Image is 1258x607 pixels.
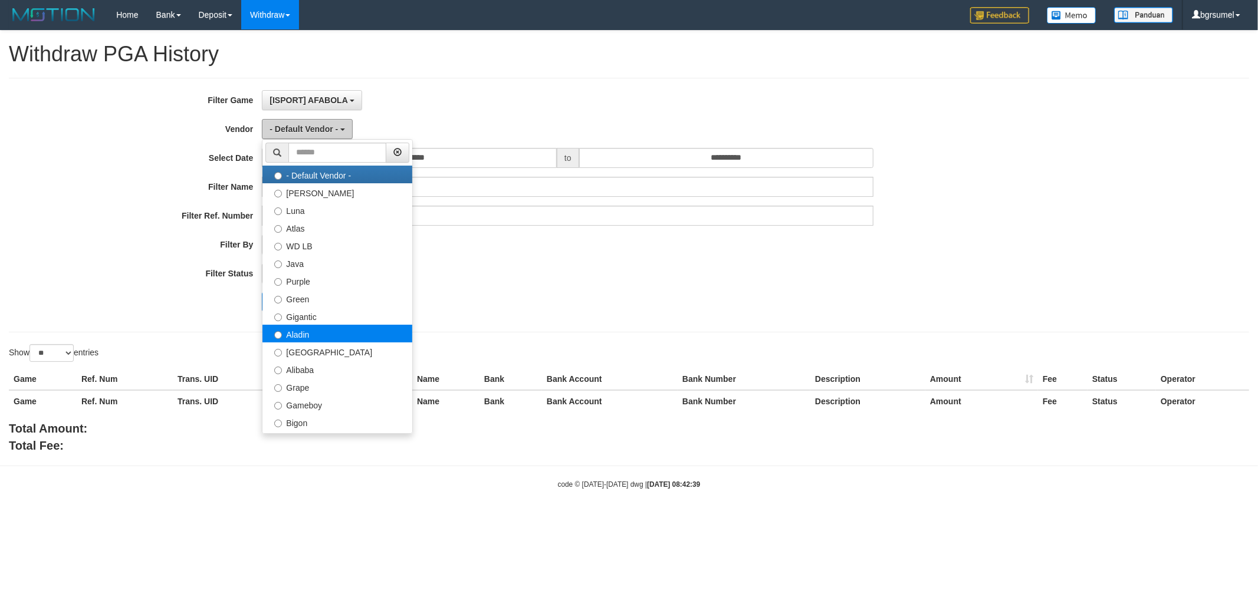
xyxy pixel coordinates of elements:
img: Button%20Memo.svg [1047,7,1096,24]
h1: Withdraw PGA History [9,42,1249,66]
label: Grape [262,378,412,395]
label: Atlas [262,219,412,236]
label: Gigantic [262,307,412,325]
img: MOTION_logo.png [9,6,98,24]
label: - Default Vendor - [262,166,412,183]
label: Green [262,289,412,307]
th: Operator [1156,390,1249,412]
input: [PERSON_NAME] [274,190,282,197]
img: panduan.png [1114,7,1173,23]
th: Status [1088,390,1156,412]
strong: [DATE] 08:42:39 [647,480,700,489]
label: Gameboy [262,395,412,413]
span: to [557,148,579,168]
label: [PERSON_NAME] [262,183,412,201]
th: Operator [1156,368,1249,390]
input: Bigon [274,420,282,427]
input: - Default Vendor - [274,172,282,180]
th: Amount [925,390,1038,412]
label: Bigon [262,413,412,431]
th: Fee [1038,390,1088,412]
th: Game [9,390,77,412]
img: Feedback.jpg [970,7,1029,24]
th: Bank Number [678,390,810,412]
th: Name [412,390,479,412]
th: Bank [479,390,542,412]
label: Luna [262,201,412,219]
th: Description [810,390,925,412]
small: code © [DATE]-[DATE] dwg | [558,480,701,489]
label: Allstar [262,431,412,448]
b: Total Fee: [9,439,64,452]
label: Alibaba [262,360,412,378]
input: Aladin [274,331,282,339]
th: Fee [1038,368,1088,390]
input: Alibaba [274,367,282,374]
button: [ISPORT] AFABOLA [262,90,362,110]
th: Bank Account [542,368,678,390]
span: [ISPORT] AFABOLA [270,95,347,105]
input: Java [274,260,282,268]
label: WD LB [262,236,412,254]
input: Atlas [274,225,282,233]
label: Java [262,254,412,272]
input: Luna [274,207,282,215]
th: Trans. UID [173,368,278,390]
input: Grape [274,384,282,392]
select: Showentries [29,344,74,362]
th: Status [1088,368,1156,390]
input: [GEOGRAPHIC_DATA] [274,349,282,357]
th: Ref. Num [77,390,173,412]
b: Total Amount: [9,422,87,435]
label: Purple [262,272,412,289]
input: Gigantic [274,314,282,321]
span: - Default Vendor - [270,124,338,134]
input: Purple [274,278,282,286]
label: Aladin [262,325,412,342]
input: Green [274,296,282,303]
label: Show entries [9,344,98,362]
th: Bank [479,368,542,390]
th: Ref. Num [77,368,173,390]
th: Bank Number [678,368,810,390]
button: - Default Vendor - [262,119,353,139]
th: Bank Account [542,390,678,412]
th: Game [9,368,77,390]
th: Description [810,368,925,390]
th: Name [412,368,479,390]
label: [GEOGRAPHIC_DATA] [262,342,412,360]
th: Trans. UID [173,390,278,412]
input: Gameboy [274,402,282,410]
th: Amount [925,368,1038,390]
input: WD LB [274,243,282,250]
